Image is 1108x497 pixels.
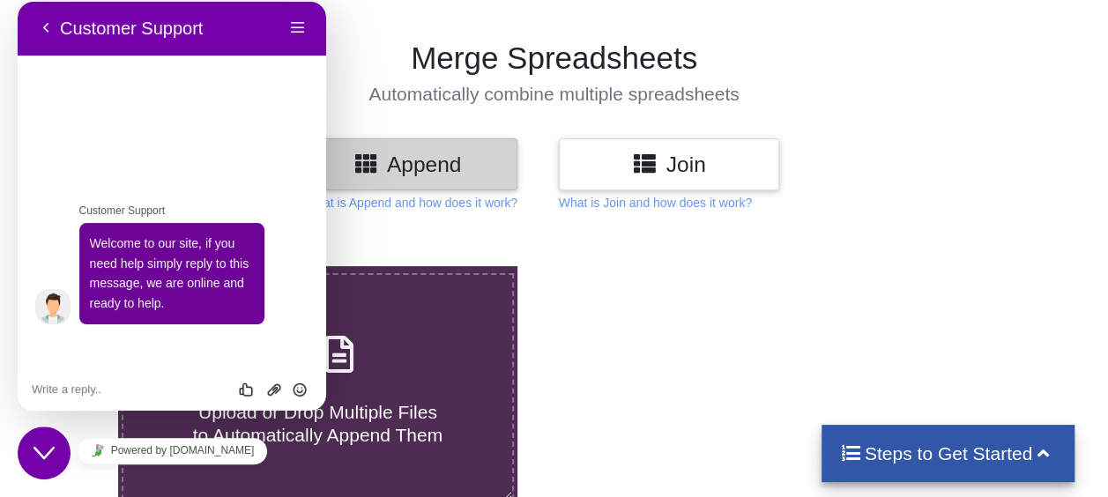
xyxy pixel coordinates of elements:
[559,194,752,211] p: What is Join and how does it work?
[62,201,291,218] p: Customer Support
[42,16,185,37] p: Customer Support
[839,442,1057,464] h4: Steps to Get Started
[18,431,326,471] iframe: chat widget
[305,194,517,211] p: What is Append and how does it work?
[72,234,232,308] span: Welcome to our site, if you need help simply reply to this message, we are online and ready to help.
[243,379,269,397] button: Upload File
[310,152,504,177] h3: Append
[18,427,74,479] iframe: chat widget
[217,379,294,397] div: Group of buttons
[217,379,244,397] div: Rate this chat
[269,379,294,397] button: Insert emoji
[266,13,294,40] div: secondary
[18,2,326,411] iframe: chat widget
[18,287,53,323] img: Agent profile image
[266,13,294,40] button: Menu
[572,152,766,177] h3: Join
